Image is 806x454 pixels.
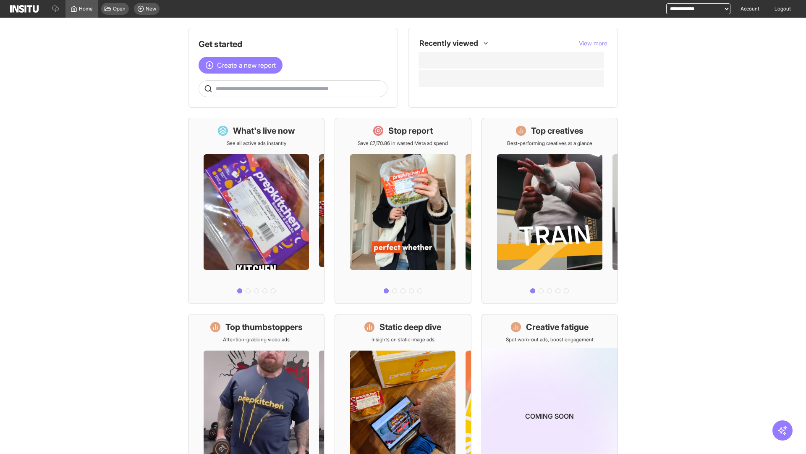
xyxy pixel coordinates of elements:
[379,321,441,333] h1: Static deep dive
[531,125,584,137] h1: Top creatives
[358,140,448,147] p: Save £7,170.86 in wasted Meta ad spend
[372,336,434,343] p: Insights on static image ads
[579,39,607,48] button: View more
[146,5,156,12] span: New
[10,5,39,13] img: Logo
[227,140,286,147] p: See all active ads instantly
[188,118,324,304] a: What's live nowSee all active ads instantly
[388,125,433,137] h1: Stop report
[507,140,592,147] p: Best-performing creatives at a glance
[233,125,295,137] h1: What's live now
[199,57,283,74] button: Create a new report
[223,336,290,343] p: Attention-grabbing video ads
[79,5,93,12] span: Home
[482,118,618,304] a: Top creativesBest-performing creatives at a glance
[199,38,387,50] h1: Get started
[113,5,126,12] span: Open
[225,321,303,333] h1: Top thumbstoppers
[217,60,276,70] span: Create a new report
[335,118,471,304] a: Stop reportSave £7,170.86 in wasted Meta ad spend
